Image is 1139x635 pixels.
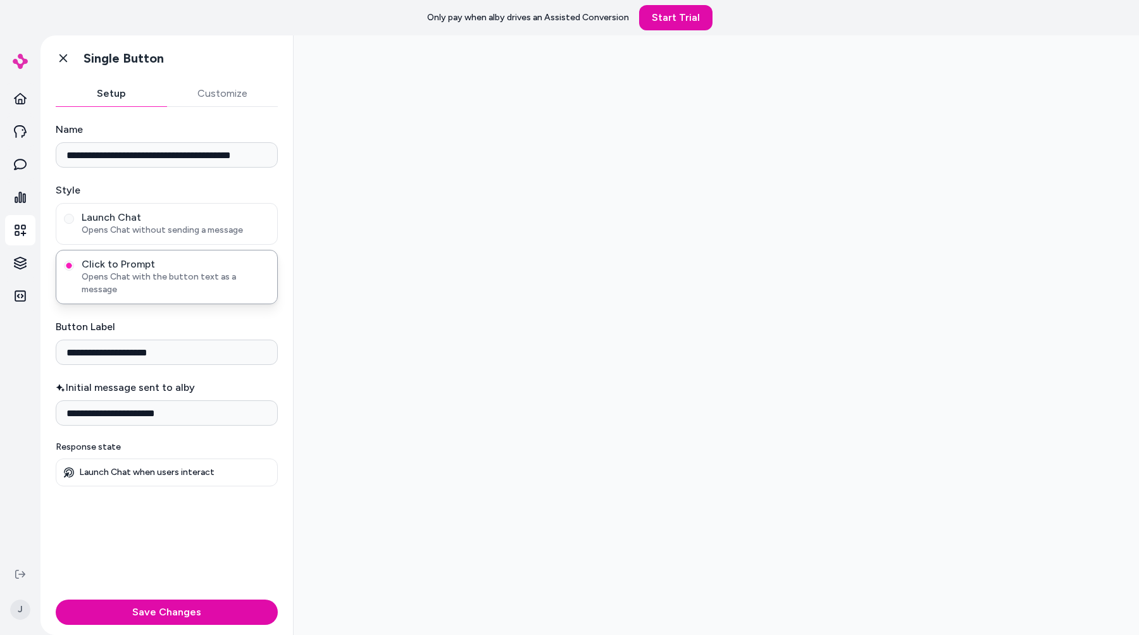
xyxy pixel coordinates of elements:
button: Launch ChatOpens Chat without sending a message [64,214,74,224]
p: Response state [56,441,278,453]
label: Name [56,122,278,137]
span: Launch Chat [82,211,270,224]
label: Initial message sent to alby [56,380,278,395]
p: Only pay when alby drives an Assisted Conversion [427,11,629,24]
button: Save Changes [56,600,278,625]
p: Launch Chat when users interact [79,467,215,478]
span: Opens Chat with the button text as a message [82,271,270,296]
button: J [8,589,33,630]
a: Start Trial [639,5,713,30]
button: Click to PromptOpens Chat with the button text as a message [64,261,74,271]
span: Click to Prompt [82,258,270,271]
label: Style [56,183,278,198]
span: J [10,600,30,620]
button: Customize [167,81,278,106]
h1: Single Button [84,51,164,66]
label: Button Label [56,319,278,335]
button: Setup [56,81,167,106]
img: alby Logo [13,54,28,69]
span: Opens Chat without sending a message [82,224,270,237]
